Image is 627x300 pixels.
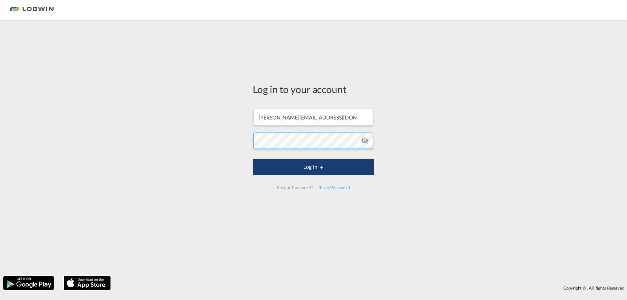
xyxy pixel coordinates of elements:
input: Enter email/phone number [253,109,373,125]
div: Log in to your account [253,82,374,96]
img: apple.png [63,275,111,291]
div: Forgot Password? [274,182,315,194]
div: Reset Password [316,182,353,194]
button: LOGIN [253,159,374,175]
md-icon: icon-eye-off [361,137,369,145]
div: Copyright © . All Rights Reserved [114,282,627,293]
img: bc73a0e0d8c111efacd525e4c8ad7d32.png [10,3,54,17]
img: google.png [3,275,55,291]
